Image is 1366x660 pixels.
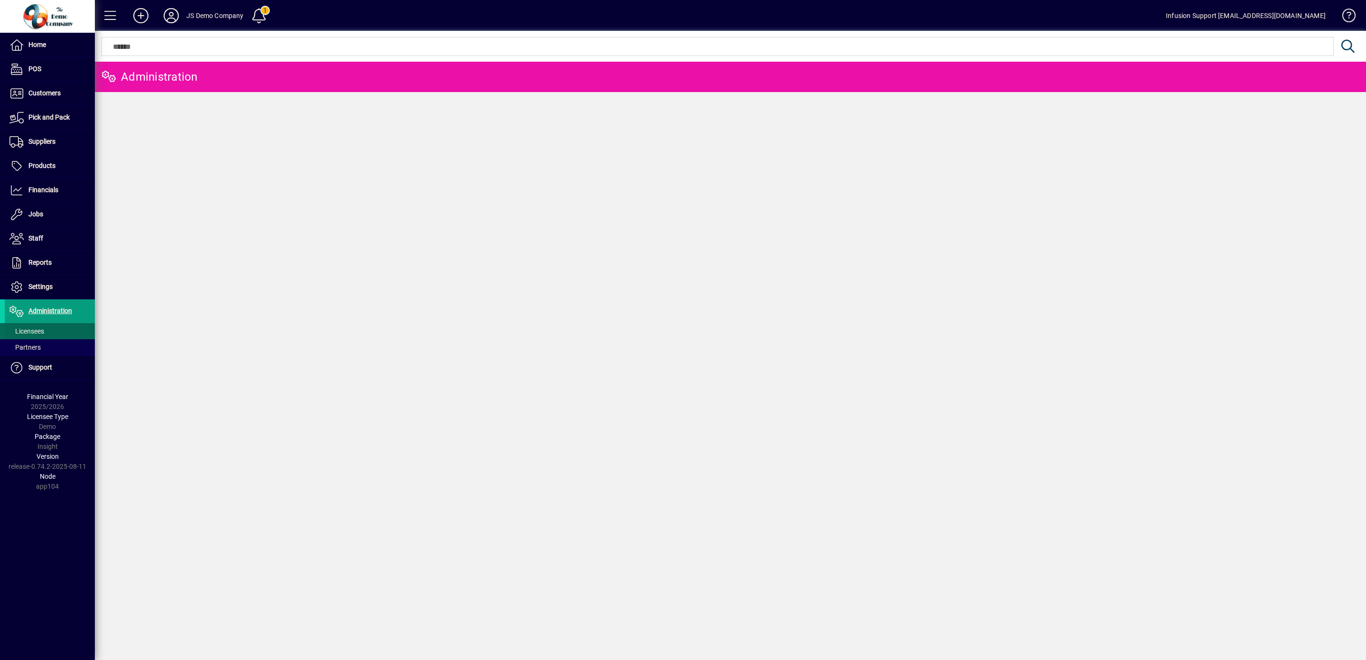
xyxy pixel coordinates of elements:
a: Financials [5,178,95,202]
span: Home [28,41,46,48]
span: Administration [28,307,72,315]
span: Suppliers [28,138,55,145]
span: Node [40,473,55,480]
span: Products [28,162,55,169]
a: Support [5,356,95,380]
span: Licensee Type [27,413,68,420]
span: Licensees [9,327,44,335]
div: Infusion Support [EMAIL_ADDRESS][DOMAIN_NAME] [1166,8,1326,23]
a: Customers [5,82,95,105]
button: Add [126,7,156,24]
span: Customers [28,89,61,97]
a: Suppliers [5,130,95,154]
span: Version [37,453,59,460]
a: Settings [5,275,95,299]
div: JS Demo Company [186,8,244,23]
a: Staff [5,227,95,251]
a: Knowledge Base [1335,2,1354,33]
span: Pick and Pack [28,113,70,121]
a: Home [5,33,95,57]
a: Reports [5,251,95,275]
span: Package [35,433,60,440]
a: Products [5,154,95,178]
a: POS [5,57,95,81]
span: Reports [28,259,52,266]
button: Profile [156,7,186,24]
span: Staff [28,234,43,242]
div: Administration [102,69,198,84]
span: POS [28,65,41,73]
a: Jobs [5,203,95,226]
span: Support [28,363,52,371]
span: Settings [28,283,53,290]
a: Partners [5,339,95,355]
span: Financial Year [27,393,68,400]
span: Partners [9,344,41,351]
a: Licensees [5,323,95,339]
span: Financials [28,186,58,194]
a: Pick and Pack [5,106,95,130]
span: Jobs [28,210,43,218]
